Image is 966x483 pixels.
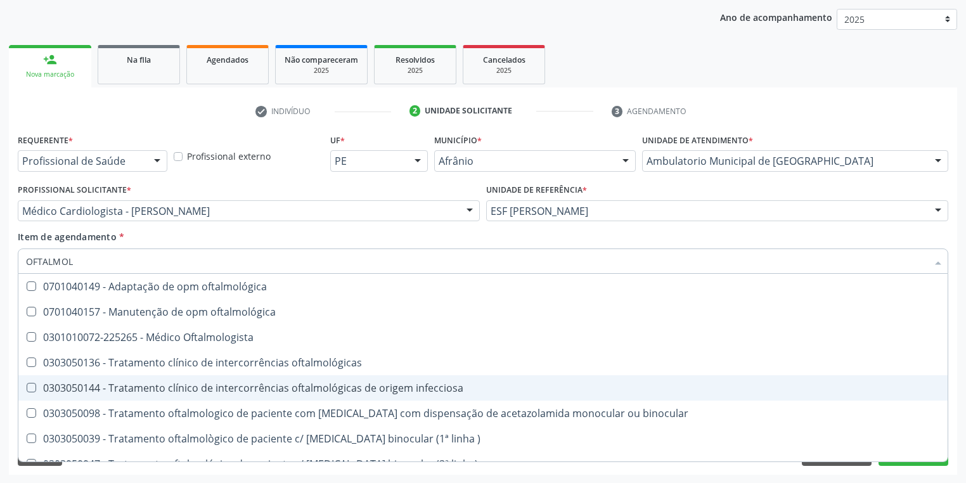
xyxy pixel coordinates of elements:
span: Na fila [127,55,151,65]
div: Nova marcação [18,70,82,79]
div: 0303050136 - Tratamento clínico de intercorrências oftalmológicas [26,357,940,368]
label: Profissional externo [187,150,271,163]
span: Ambulatorio Municipal de [GEOGRAPHIC_DATA] [647,155,922,167]
span: Afrânio [439,155,610,167]
div: 2025 [472,66,536,75]
div: Unidade solicitante [425,105,512,117]
div: 0303050144 - Tratamento clínico de intercorrências oftalmológicas de origem infecciosa [26,383,940,393]
div: 2025 [285,66,358,75]
span: Agendados [207,55,248,65]
p: Ano de acompanhamento [720,9,832,25]
label: Profissional Solicitante [18,181,131,200]
input: Buscar por procedimentos [26,248,927,274]
div: 0303050098 - Tratamento oftalmologico de paciente com [MEDICAL_DATA] com dispensação de acetazola... [26,408,940,418]
div: 2025 [383,66,447,75]
span: Profissional de Saúde [22,155,141,167]
span: Resolvidos [396,55,435,65]
span: Médico Cardiologista - [PERSON_NAME] [22,205,454,217]
div: 0303050039 - Tratamento oftalmològico de paciente c/ [MEDICAL_DATA] binocular (1ª linha ) [26,434,940,444]
label: Município [434,131,482,150]
span: Não compareceram [285,55,358,65]
label: Requerente [18,131,73,150]
span: Cancelados [483,55,525,65]
span: PE [335,155,402,167]
span: Item de agendamento [18,231,117,243]
label: UF [330,131,345,150]
div: 0303050047 - Tratamento oftalmológico de paciente c/ [MEDICAL_DATA] binocular (2ª linha) [26,459,940,469]
div: person_add [43,53,57,67]
div: 2 [409,105,421,117]
div: 0701040157 - Manutenção de opm oftalmológica [26,307,940,317]
label: Unidade de atendimento [642,131,753,150]
label: Unidade de referência [486,181,587,200]
div: 0301010072-225265 - Médico Oftalmologista [26,332,940,342]
div: 0701040149 - Adaptação de opm oftalmológica [26,281,940,292]
span: ESF [PERSON_NAME] [491,205,922,217]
